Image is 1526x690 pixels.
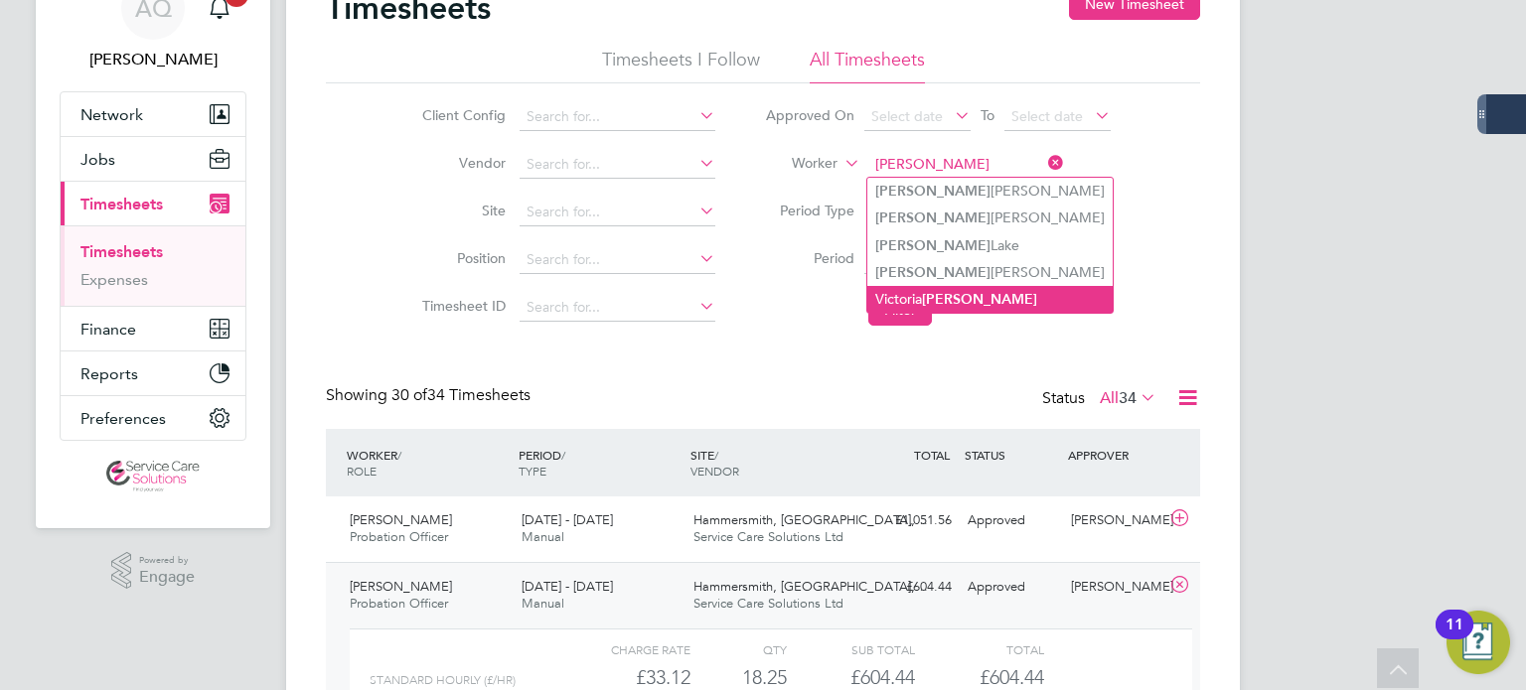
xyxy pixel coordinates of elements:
[765,106,854,124] label: Approved On
[522,578,613,595] span: [DATE] - [DATE]
[914,447,950,463] span: TOTAL
[61,225,245,306] div: Timesheets
[960,571,1063,604] div: Approved
[522,511,613,528] span: [DATE] - [DATE]
[871,107,943,125] span: Select date
[867,259,1113,286] li: [PERSON_NAME]
[1011,107,1083,125] span: Select date
[748,154,838,174] label: Worker
[61,351,245,395] button: Reports
[416,154,506,172] label: Vendor
[80,105,143,124] span: Network
[522,595,564,612] span: Manual
[391,385,531,405] span: 34 Timesheets
[80,409,166,428] span: Preferences
[416,202,506,219] label: Site
[975,102,1000,128] span: To
[1063,504,1166,537] div: [PERSON_NAME]
[342,437,514,488] div: WORKER
[714,447,718,463] span: /
[856,571,960,604] div: £604.44
[1447,611,1510,674] button: Open Resource Center, 11 new notifications
[867,232,1113,259] li: Lake
[61,307,245,350] button: Finance
[693,578,928,595] span: Hammersmith, [GEOGRAPHIC_DATA],…
[391,385,427,405] span: 30 of
[561,447,565,463] span: /
[61,396,245,440] button: Preferences
[139,569,195,586] span: Engage
[1063,571,1166,604] div: [PERSON_NAME]
[980,665,1044,689] span: £604.44
[1042,385,1160,413] div: Status
[80,364,138,383] span: Reports
[562,637,690,661] div: Charge rate
[80,270,148,289] a: Expenses
[397,447,401,463] span: /
[350,528,448,545] span: Probation Officer
[80,195,163,213] span: Timesheets
[519,463,546,479] span: TYPE
[915,637,1043,661] div: Total
[80,320,136,339] span: Finance
[139,552,195,569] span: Powered by
[787,637,915,661] div: Sub Total
[960,504,1063,537] div: Approved
[922,291,1037,308] b: [PERSON_NAME]
[416,297,506,315] label: Timesheet ID
[960,437,1063,473] div: STATUS
[416,249,506,267] label: Position
[693,595,843,612] span: Service Care Solutions Ltd
[520,151,715,179] input: Search for...
[60,48,246,71] span: Andrew Quinney
[1119,388,1137,408] span: 34
[522,528,564,545] span: Manual
[111,552,196,590] a: Powered byEngage
[1063,437,1166,473] div: APPROVER
[416,106,506,124] label: Client Config
[514,437,686,488] div: PERIOD
[875,237,991,254] b: [PERSON_NAME]
[61,182,245,225] button: Timesheets
[106,461,200,492] img: servicecare-logo-retina.png
[690,637,787,661] div: QTY
[61,92,245,136] button: Network
[520,246,715,274] input: Search for...
[520,103,715,131] input: Search for...
[350,578,452,595] span: [PERSON_NAME]
[520,199,715,226] input: Search for...
[875,183,991,200] b: [PERSON_NAME]
[693,528,843,545] span: Service Care Solutions Ltd
[856,504,960,537] div: £1,051.56
[765,249,854,267] label: Period
[370,673,516,687] span: Standard Hourly (£/HR)
[867,286,1113,313] li: Victoria
[520,294,715,322] input: Search for...
[765,202,854,219] label: Period Type
[347,463,377,479] span: ROLE
[350,595,448,612] span: Probation Officer
[875,264,991,281] b: [PERSON_NAME]
[326,385,534,406] div: Showing
[350,511,452,528] span: [PERSON_NAME]
[867,178,1113,205] li: [PERSON_NAME]
[810,48,925,83] li: All Timesheets
[867,205,1113,231] li: [PERSON_NAME]
[602,48,760,83] li: Timesheets I Follow
[686,437,857,488] div: SITE
[61,137,245,181] button: Jobs
[80,150,115,169] span: Jobs
[60,461,246,492] a: Go to home page
[690,463,739,479] span: VENDOR
[875,209,991,226] b: [PERSON_NAME]
[1446,624,1463,650] div: 11
[868,151,1064,179] input: Search for...
[693,511,928,528] span: Hammersmith, [GEOGRAPHIC_DATA],…
[1100,388,1156,408] label: All
[80,242,163,261] a: Timesheets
